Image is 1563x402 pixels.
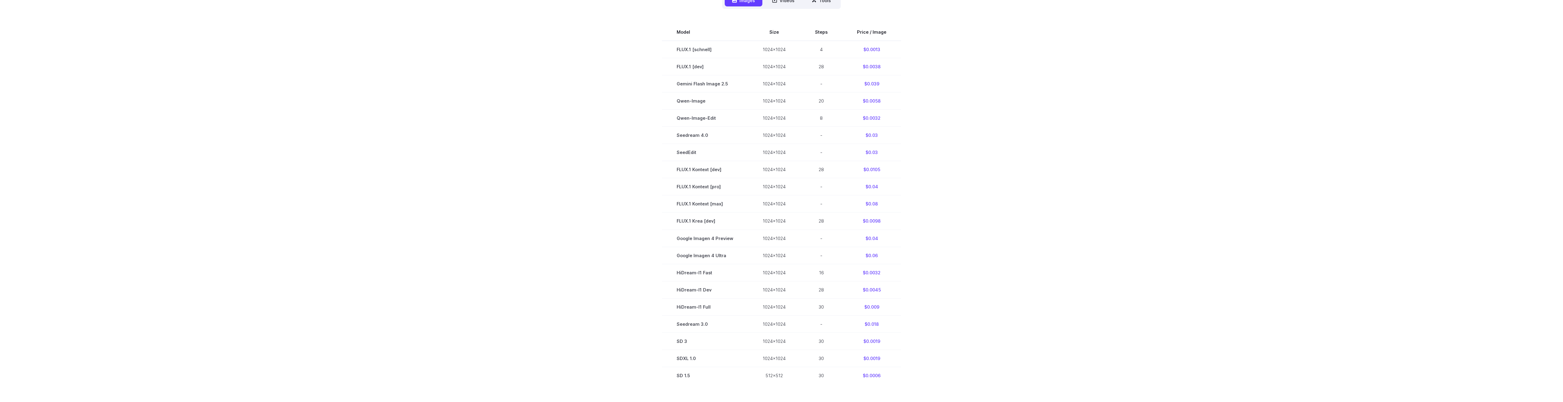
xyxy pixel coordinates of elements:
td: 1024x1024 [748,58,800,75]
td: FLUX.1 Krea [dev] [662,212,748,230]
td: $0.0105 [842,161,901,178]
td: 28 [800,161,842,178]
td: $0.0038 [842,58,901,75]
td: 28 [800,281,842,298]
td: $0.03 [842,127,901,144]
th: Price / Image [842,24,901,41]
th: Model [662,24,748,41]
td: - [800,315,842,332]
td: $0.0019 [842,332,901,350]
td: 16 [800,264,842,281]
td: 1024x1024 [748,144,800,161]
td: 512x512 [748,367,800,384]
td: $0.0032 [842,264,901,281]
td: - [800,195,842,212]
th: Size [748,24,800,41]
td: 1024x1024 [748,41,800,58]
td: FLUX.1 Kontext [pro] [662,178,748,195]
td: 1024x1024 [748,230,800,247]
td: $0.03 [842,144,901,161]
td: $0.06 [842,247,901,264]
td: $0.009 [842,298,901,315]
td: HiDream-I1 Dev [662,281,748,298]
td: 1024x1024 [748,298,800,315]
td: FLUX.1 [dev] [662,58,748,75]
td: 1024x1024 [748,247,800,264]
td: FLUX.1 Kontext [max] [662,195,748,212]
td: FLUX.1 Kontext [dev] [662,161,748,178]
td: 28 [800,58,842,75]
td: 1024x1024 [748,75,800,92]
td: - [800,75,842,92]
td: $0.0006 [842,367,901,384]
td: 4 [800,41,842,58]
td: - [800,178,842,195]
td: Google Imagen 4 Ultra [662,247,748,264]
td: 8 [800,110,842,127]
td: $0.0013 [842,41,901,58]
td: 30 [800,350,842,367]
td: 1024x1024 [748,212,800,230]
td: Seedream 4.0 [662,127,748,144]
td: $0.0019 [842,350,901,367]
td: $0.039 [842,75,901,92]
td: Google Imagen 4 Preview [662,230,748,247]
td: Qwen-Image-Edit [662,110,748,127]
td: 1024x1024 [748,350,800,367]
td: $0.08 [842,195,901,212]
td: - [800,247,842,264]
td: HiDream-I1 Fast [662,264,748,281]
td: - [800,127,842,144]
td: 1024x1024 [748,332,800,350]
td: $0.0032 [842,110,901,127]
td: $0.0045 [842,281,901,298]
td: 20 [800,92,842,110]
td: 30 [800,298,842,315]
td: - [800,144,842,161]
td: 30 [800,367,842,384]
td: Qwen-Image [662,92,748,110]
td: SeedEdit [662,144,748,161]
td: 1024x1024 [748,281,800,298]
td: SD 3 [662,332,748,350]
td: 1024x1024 [748,178,800,195]
td: SDXL 1.0 [662,350,748,367]
td: 28 [800,212,842,230]
td: 1024x1024 [748,110,800,127]
td: HiDream-I1 Full [662,298,748,315]
td: - [800,230,842,247]
span: Gemini Flash Image 2.5 [677,80,733,87]
td: 1024x1024 [748,161,800,178]
td: 1024x1024 [748,315,800,332]
td: $0.04 [842,230,901,247]
td: $0.0058 [842,92,901,110]
td: SD 1.5 [662,367,748,384]
td: 1024x1024 [748,195,800,212]
td: 1024x1024 [748,264,800,281]
td: Seedream 3.0 [662,315,748,332]
td: $0.04 [842,178,901,195]
td: $0.018 [842,315,901,332]
th: Steps [800,24,842,41]
td: 1024x1024 [748,92,800,110]
td: FLUX.1 [schnell] [662,41,748,58]
td: 30 [800,332,842,350]
td: 1024x1024 [748,127,800,144]
td: $0.0098 [842,212,901,230]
